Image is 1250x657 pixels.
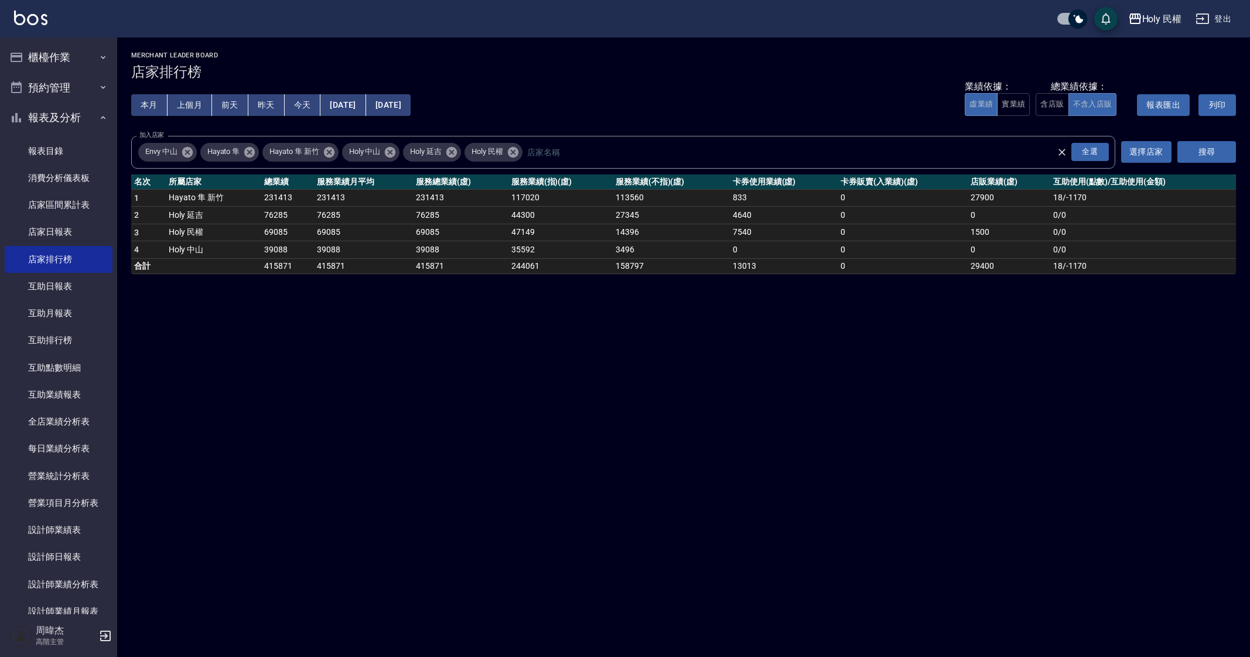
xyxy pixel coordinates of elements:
[1177,141,1236,163] button: 搜尋
[1137,94,1190,116] button: 報表匯出
[838,224,968,241] td: 0
[465,143,522,162] div: Holy 民權
[1068,93,1117,116] button: 不含入店販
[997,93,1030,116] button: 實業績
[166,207,261,224] td: Holy 延吉
[5,354,112,381] a: 互助點數明細
[285,94,321,116] button: 今天
[730,189,838,207] td: 833
[5,42,112,73] button: 櫃檯作業
[413,224,508,241] td: 69085
[138,143,197,162] div: Envy 中山
[9,624,33,648] img: Person
[1054,144,1070,160] button: Clear
[1050,224,1236,241] td: 0 / 0
[1123,7,1187,31] button: Holy 民權
[968,207,1050,224] td: 0
[524,142,1077,162] input: 店家名稱
[965,81,1030,93] div: 業績依據：
[262,143,338,162] div: Hayato 隼 新竹
[166,241,261,259] td: Holy 中山
[5,543,112,570] a: 設計師日報表
[5,327,112,354] a: 互助排行榜
[166,174,261,190] th: 所屬店家
[1094,7,1118,30] button: save
[413,207,508,224] td: 76285
[1050,241,1236,259] td: 0 / 0
[5,218,112,245] a: 店家日報表
[5,165,112,191] a: 消費分析儀表板
[5,300,112,327] a: 互助月報表
[1069,141,1111,163] button: Open
[403,143,461,162] div: Holy 延吉
[403,146,449,158] span: Holy 延吉
[261,241,315,259] td: 39088
[134,193,139,203] span: 1
[5,516,112,543] a: 設計師業績表
[134,245,139,254] span: 4
[36,625,95,637] h5: 周暐杰
[613,258,730,273] td: 158797
[261,258,315,273] td: 415871
[965,93,998,116] button: 虛業績
[1050,207,1236,224] td: 0 / 0
[508,224,613,241] td: 47149
[1198,94,1236,116] button: 列印
[838,189,968,207] td: 0
[314,174,413,190] th: 服務業績月平均
[838,241,968,259] td: 0
[139,131,164,139] label: 加入店家
[134,210,139,220] span: 2
[613,207,730,224] td: 27345
[413,189,508,207] td: 231413
[968,224,1050,241] td: 1500
[134,228,139,237] span: 3
[131,94,168,116] button: 本月
[613,224,730,241] td: 14396
[613,174,730,190] th: 服務業績(不指)(虛)
[613,241,730,259] td: 3496
[36,637,95,647] p: 高階主管
[730,241,838,259] td: 0
[314,207,413,224] td: 76285
[342,146,388,158] span: Holy 中山
[413,241,508,259] td: 39088
[730,224,838,241] td: 7540
[366,94,411,116] button: [DATE]
[968,174,1050,190] th: 店販業績(虛)
[5,408,112,435] a: 全店業績分析表
[131,174,166,190] th: 名次
[5,598,112,625] a: 設計師業績月報表
[730,174,838,190] th: 卡券使用業績(虛)
[314,241,413,259] td: 39088
[131,258,166,273] td: 合計
[1050,189,1236,207] td: 18 / -1170
[5,102,112,133] button: 報表及分析
[508,258,613,273] td: 244061
[200,146,247,158] span: Hayato 隼
[5,381,112,408] a: 互助業績報表
[730,258,838,273] td: 13013
[261,189,315,207] td: 231413
[5,246,112,273] a: 店家排行榜
[262,146,326,158] span: Hayato 隼 新竹
[838,174,968,190] th: 卡券販賣(入業績)(虛)
[1128,99,1190,110] a: 報表匯出
[1071,143,1109,161] div: 全選
[1051,81,1107,93] div: 總業績依據：
[413,174,508,190] th: 服務總業績(虛)
[5,571,112,598] a: 設計師業績分析表
[168,94,212,116] button: 上個月
[1050,174,1236,190] th: 互助使用(點數)/互助使用(金額)
[212,94,248,116] button: 前天
[5,191,112,218] a: 店家區間累計表
[131,174,1236,274] table: a dense table
[5,273,112,300] a: 互助日報表
[314,258,413,273] td: 415871
[5,490,112,516] a: 營業項目月分析表
[131,64,1236,80] h3: 店家排行榜
[1142,12,1182,26] div: Holy 民權
[342,143,400,162] div: Holy 中山
[838,207,968,224] td: 0
[131,52,1236,59] h2: Merchant Leader Board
